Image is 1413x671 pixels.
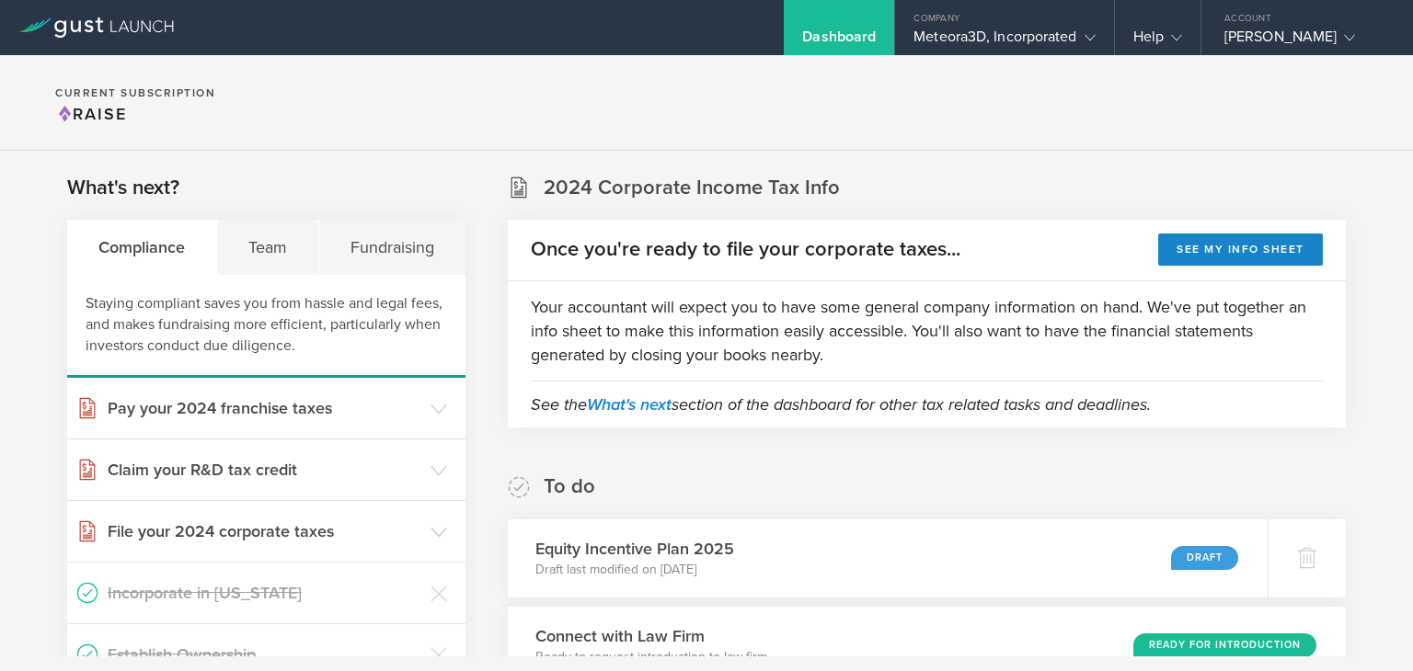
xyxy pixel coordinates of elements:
[913,28,1095,55] div: Meteora3D, Incorporated
[108,396,421,420] h3: Pay your 2024 franchise taxes
[108,458,421,482] h3: Claim your R&D tax credit
[531,394,1151,415] em: See the section of the dashboard for other tax related tasks and deadlines.
[544,175,840,201] h2: 2024 Corporate Income Tax Info
[1224,28,1381,55] div: [PERSON_NAME]
[67,275,465,378] div: Staying compliant saves you from hassle and legal fees, and makes fundraising more efficient, par...
[1158,233,1323,266] button: See my info sheet
[587,394,672,415] a: What's next
[108,519,421,543] h3: File your 2024 corporate taxes
[67,220,217,275] div: Compliance
[535,537,734,561] h3: Equity Incentive Plan 2025
[55,104,127,124] span: Raise
[217,220,319,275] div: Team
[1321,583,1413,671] iframe: Chat Widget
[319,220,465,275] div: Fundraising
[535,561,734,579] p: Draft last modified on [DATE]
[531,236,960,263] h2: Once you're ready to file your corporate taxes...
[1133,28,1182,55] div: Help
[544,473,595,500] h2: To do
[1133,633,1316,657] div: Ready for Introduction
[802,28,876,55] div: Dashboard
[508,519,1268,597] div: Equity Incentive Plan 2025Draft last modified on [DATE]Draft
[531,295,1323,367] p: Your accountant will expect you to have some general company information on hand. We've put toget...
[535,624,767,648] h3: Connect with Law Firm
[535,648,767,666] p: Ready to request introduction to law firm
[55,87,215,98] h2: Current Subscription
[1171,546,1238,570] div: Draft
[108,643,421,666] h3: Establish Ownership
[108,581,421,605] h3: Incorporate in [US_STATE]
[67,175,179,201] h2: What's next?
